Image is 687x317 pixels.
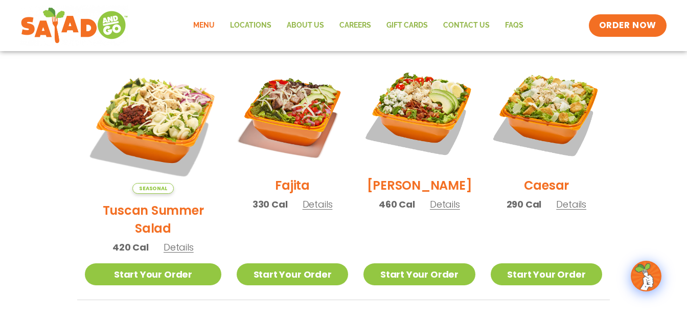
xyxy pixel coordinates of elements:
img: Product photo for Fajita Salad [237,57,348,169]
span: 460 Cal [379,197,415,211]
img: wpChatIcon [632,262,660,290]
a: Start Your Order [491,263,602,285]
nav: Menu [186,14,531,37]
a: ORDER NOW [589,14,667,37]
a: FAQs [497,14,531,37]
a: About Us [279,14,332,37]
a: Locations [222,14,279,37]
span: Details [430,198,460,211]
span: ORDER NOW [599,19,656,32]
span: 290 Cal [507,197,542,211]
a: Careers [332,14,379,37]
h2: Caesar [524,176,569,194]
img: Product photo for Cobb Salad [363,57,475,169]
span: Seasonal [132,183,174,194]
span: Details [164,241,194,254]
img: Product photo for Caesar Salad [491,57,602,169]
a: GIFT CARDS [379,14,436,37]
a: Start Your Order [85,263,221,285]
a: Start Your Order [237,263,348,285]
h2: Tuscan Summer Salad [85,201,221,237]
a: Start Your Order [363,263,475,285]
span: 420 Cal [112,240,149,254]
span: 330 Cal [253,197,288,211]
a: Menu [186,14,222,37]
span: Details [303,198,333,211]
span: Details [556,198,586,211]
h2: Fajita [275,176,310,194]
a: Contact Us [436,14,497,37]
img: new-SAG-logo-768×292 [20,5,128,46]
img: Product photo for Tuscan Summer Salad [85,57,221,194]
h2: [PERSON_NAME] [367,176,472,194]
